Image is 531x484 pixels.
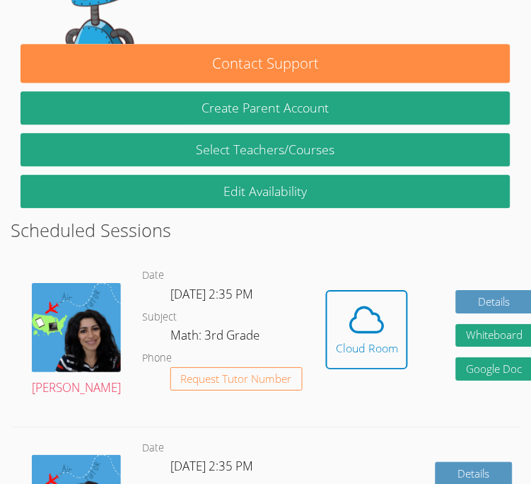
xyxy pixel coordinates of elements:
dd: Math: 3rd Grade [170,325,262,350]
button: Create Parent Account [21,91,510,125]
button: Cloud Room [326,290,408,369]
span: Request Tutor Number [181,374,292,384]
dt: Subject [142,309,177,326]
a: [PERSON_NAME] [32,283,121,399]
a: Edit Availability [21,175,510,208]
dt: Date [142,439,164,457]
h2: Scheduled Sessions [11,217,520,243]
dt: Date [142,267,164,284]
div: Cloud Room [336,340,398,357]
dt: Phone [142,350,172,367]
img: air%20tutor%20avatar.png [32,283,121,372]
button: Request Tutor Number [170,367,303,391]
span: [DATE] 2:35 PM [170,286,253,302]
span: [DATE] 2:35 PM [170,458,253,474]
a: Select Teachers/Courses [21,133,510,166]
button: Contact Support [21,44,510,83]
